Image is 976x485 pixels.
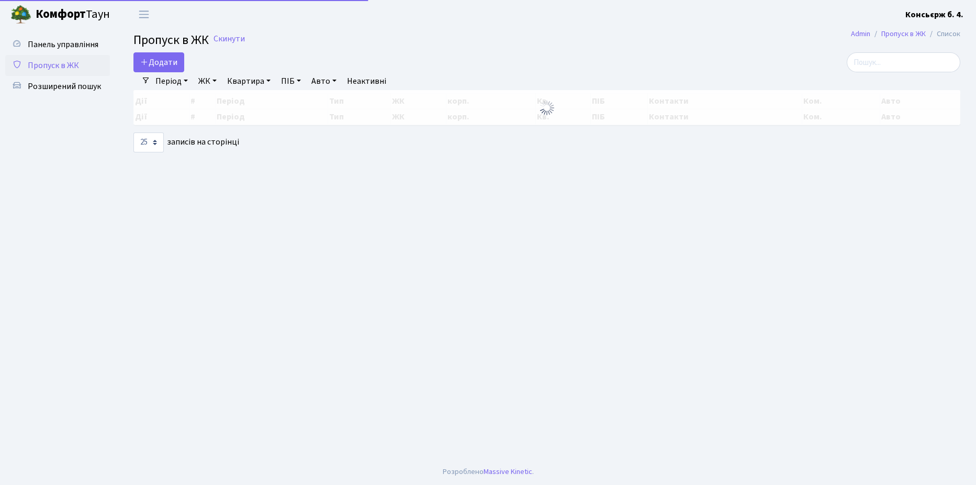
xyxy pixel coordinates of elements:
span: Пропуск в ЖК [133,31,209,49]
a: ЖК [194,72,221,90]
a: Панель управління [5,34,110,55]
a: Розширений пошук [5,76,110,97]
a: Квартира [223,72,275,90]
li: Список [926,28,960,40]
span: Панель управління [28,39,98,50]
select: записів на сторінці [133,133,164,152]
a: Admin [851,28,870,39]
a: ПІБ [277,72,305,90]
b: Комфорт [36,6,86,23]
a: Консьєрж б. 4. [905,8,963,21]
a: Massive Kinetic [484,466,532,477]
a: Скинути [214,34,245,44]
a: Додати [133,52,184,72]
label: записів на сторінці [133,133,239,152]
a: Період [151,72,192,90]
button: Переключити навігацію [131,6,157,23]
a: Пропуск в ЖК [5,55,110,76]
input: Пошук... [847,52,960,72]
span: Таун [36,6,110,24]
span: Пропуск в ЖК [28,60,79,71]
span: Розширений пошук [28,81,101,92]
img: Обробка... [539,100,555,116]
div: Розроблено . [443,466,534,478]
b: Консьєрж б. 4. [905,9,963,20]
a: Авто [307,72,341,90]
nav: breadcrumb [835,23,976,45]
a: Неактивні [343,72,390,90]
a: Пропуск в ЖК [881,28,926,39]
span: Додати [140,57,177,68]
img: logo.png [10,4,31,25]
